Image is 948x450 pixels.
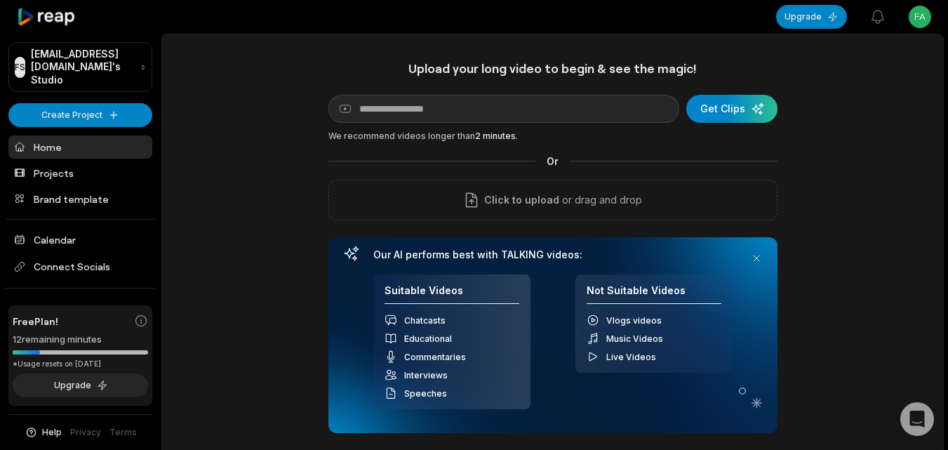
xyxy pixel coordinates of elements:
h4: Suitable Videos [385,284,519,305]
span: Educational [404,333,452,344]
div: Open Intercom Messenger [900,402,934,436]
p: [EMAIL_ADDRESS][DOMAIN_NAME]'s Studio [31,48,135,86]
span: Vlogs videos [606,315,662,326]
button: Upgrade [13,373,148,397]
button: Get Clips [686,95,777,123]
span: Click to upload [484,192,559,209]
span: Help [42,426,62,439]
p: or drag and drop [559,192,642,209]
a: Projects [8,161,152,185]
span: Free Plan! [13,314,58,329]
div: 12 remaining minutes [13,333,148,347]
button: Create Project [8,103,152,126]
button: Upgrade [776,5,847,29]
h3: Our AI performs best with TALKING videos: [373,249,733,261]
h4: Not Suitable Videos [587,284,721,305]
h1: Upload your long video to begin & see the magic! [328,60,777,77]
a: Terms [109,426,137,439]
span: Chatcasts [404,315,446,326]
a: Brand template [8,187,152,211]
button: Help [25,426,62,439]
span: Speeches [404,388,447,399]
span: Music Videos [606,333,663,344]
span: Commentaries [404,352,466,362]
a: Home [8,135,152,159]
span: Interviews [404,370,448,380]
span: Connect Socials [8,254,152,279]
div: FS [15,57,25,78]
span: Live Videos [606,352,656,362]
div: *Usage resets on [DATE] [13,359,148,369]
a: Calendar [8,228,152,251]
span: Or [535,154,570,168]
a: Privacy [70,426,101,439]
div: We recommend videos longer than . [328,130,777,143]
span: 2 minutes [475,131,516,141]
